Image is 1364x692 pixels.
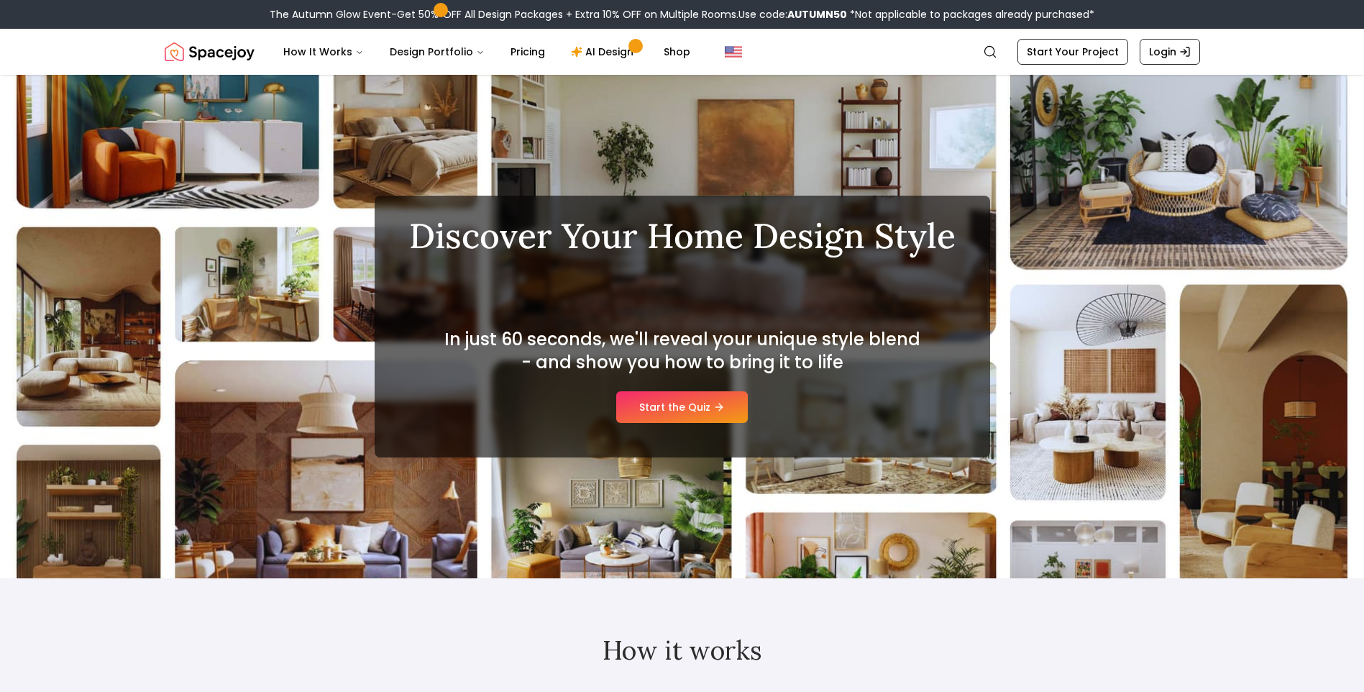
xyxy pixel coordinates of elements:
a: AI Design [559,37,649,66]
button: Design Portfolio [378,37,496,66]
b: AUTUMN50 [787,7,847,22]
a: Start Your Project [1017,39,1128,65]
img: United States [725,43,742,60]
nav: Global [165,29,1200,75]
h1: Discover Your Home Design Style [409,219,956,253]
span: *Not applicable to packages already purchased* [847,7,1094,22]
img: Spacejoy Logo [165,37,255,66]
a: Pricing [499,37,557,66]
nav: Main [272,37,702,66]
h2: In just 60 seconds, we'll reveal your unique style blend - and show you how to bring it to life [441,328,924,374]
h2: How it works [245,636,1120,665]
a: Start the Quiz [616,391,748,423]
a: Shop [652,37,702,66]
button: How It Works [272,37,375,66]
div: The Autumn Glow Event-Get 50% OFF All Design Packages + Extra 10% OFF on Multiple Rooms. [270,7,1094,22]
a: Login [1140,39,1200,65]
a: Spacejoy [165,37,255,66]
span: Use code: [738,7,847,22]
